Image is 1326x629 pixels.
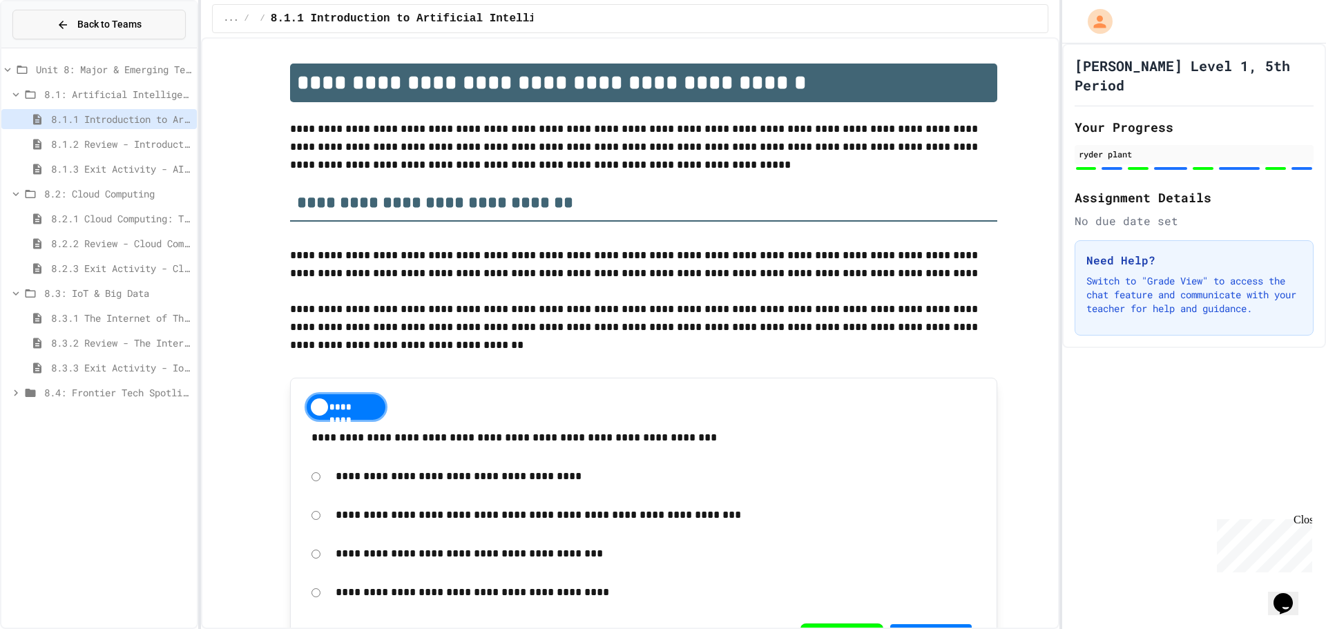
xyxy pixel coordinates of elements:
[6,6,95,88] div: Chat with us now!Close
[51,311,191,325] span: 8.3.1 The Internet of Things and Big Data: Our Connected Digital World
[1075,213,1314,229] div: No due date set
[271,10,569,27] span: 8.1.1 Introduction to Artificial Intelligence
[244,13,249,24] span: /
[51,261,191,275] span: 8.2.3 Exit Activity - Cloud Service Detective
[51,211,191,226] span: 8.2.1 Cloud Computing: Transforming the Digital World
[51,112,191,126] span: 8.1.1 Introduction to Artificial Intelligence
[44,186,191,201] span: 8.2: Cloud Computing
[44,286,191,300] span: 8.3: IoT & Big Data
[51,236,191,251] span: 8.2.2 Review - Cloud Computing
[1073,6,1116,37] div: My Account
[44,385,191,400] span: 8.4: Frontier Tech Spotlight
[1268,574,1312,615] iframe: chat widget
[1086,252,1302,269] h3: Need Help?
[51,336,191,350] span: 8.3.2 Review - The Internet of Things and Big Data
[44,87,191,101] span: 8.1: Artificial Intelligence Basics
[77,17,142,32] span: Back to Teams
[1075,117,1314,137] h2: Your Progress
[260,13,265,24] span: /
[224,13,239,24] span: ...
[51,162,191,176] span: 8.1.3 Exit Activity - AI Detective
[1211,514,1312,572] iframe: chat widget
[1079,148,1309,160] div: ryder plant
[12,10,186,39] button: Back to Teams
[36,62,191,77] span: Unit 8: Major & Emerging Technologies
[1086,274,1302,316] p: Switch to "Grade View" to access the chat feature and communicate with your teacher for help and ...
[1075,56,1314,95] h1: [PERSON_NAME] Level 1, 5th Period
[51,137,191,151] span: 8.1.2 Review - Introduction to Artificial Intelligence
[1075,188,1314,207] h2: Assignment Details
[51,360,191,375] span: 8.3.3 Exit Activity - IoT Data Detective Challenge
